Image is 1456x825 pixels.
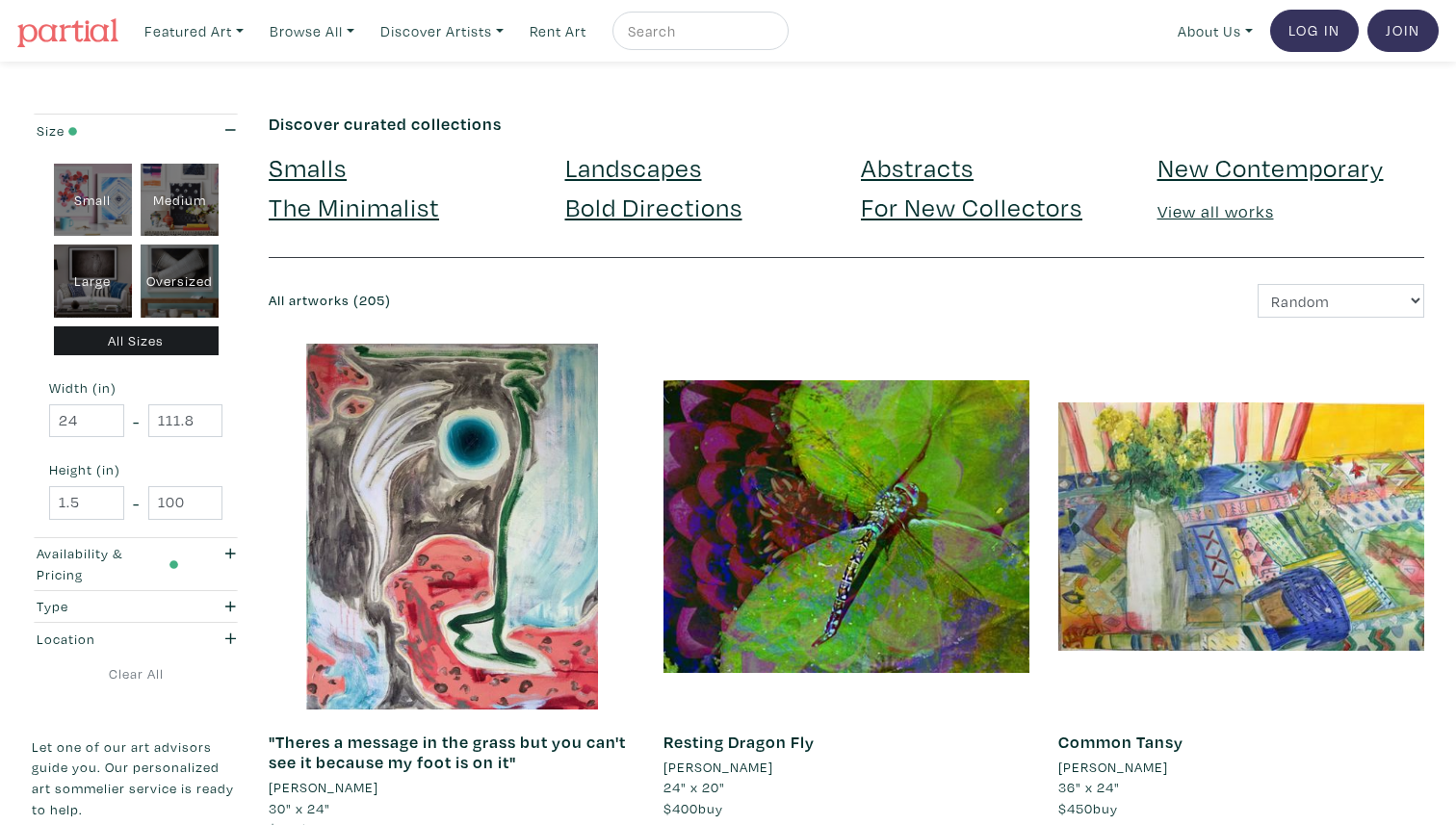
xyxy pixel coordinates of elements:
[269,777,378,798] li: [PERSON_NAME]
[269,777,635,798] a: [PERSON_NAME]
[861,150,974,184] a: Abstracts
[1058,757,1168,778] li: [PERSON_NAME]
[54,164,132,237] div: Small
[37,629,179,650] div: Location
[49,463,222,477] small: Height (in)
[54,245,132,318] div: Large
[49,381,222,395] small: Width (in)
[269,114,1424,135] h6: Discover curated collections
[32,663,240,684] a: Clear All
[37,596,179,617] div: Type
[54,326,219,356] div: All Sizes
[663,757,773,778] li: [PERSON_NAME]
[626,19,770,43] input: Search
[861,190,1082,223] a: For New Collectors
[261,12,363,51] a: Browse All
[1157,150,1384,184] a: New Contemporary
[269,150,347,184] a: Smalls
[1270,10,1359,52] a: Log In
[663,757,1029,778] a: [PERSON_NAME]
[1157,200,1274,222] a: View all works
[269,799,330,817] span: 30" x 24"
[133,490,140,516] span: -
[1367,10,1439,52] a: Join
[663,799,698,817] span: $400
[1169,12,1261,51] a: About Us
[37,120,179,142] div: Size
[1058,757,1424,778] a: [PERSON_NAME]
[37,543,179,584] div: Availability & Pricing
[663,731,815,753] a: Resting Dragon Fly
[1058,778,1120,796] span: 36" x 24"
[663,799,723,817] span: buy
[1058,799,1118,817] span: buy
[565,150,702,184] a: Landscapes
[141,164,219,237] div: Medium
[32,736,240,819] p: Let one of our art advisors guide you. Our personalized art sommelier service is ready to help.
[565,190,742,223] a: Bold Directions
[32,538,240,590] button: Availability & Pricing
[136,12,252,51] a: Featured Art
[32,115,240,146] button: Size
[269,190,439,223] a: The Minimalist
[1058,731,1183,753] a: Common Tansy
[269,731,626,774] a: "Theres a message in the grass but you can't see it because my foot is on it"
[32,623,240,655] button: Location
[521,12,595,51] a: Rent Art
[133,408,140,434] span: -
[1058,799,1093,817] span: $450
[372,12,512,51] a: Discover Artists
[663,778,725,796] span: 24" x 20"
[32,591,240,623] button: Type
[269,293,832,309] h6: All artworks (205)
[141,245,219,318] div: Oversized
